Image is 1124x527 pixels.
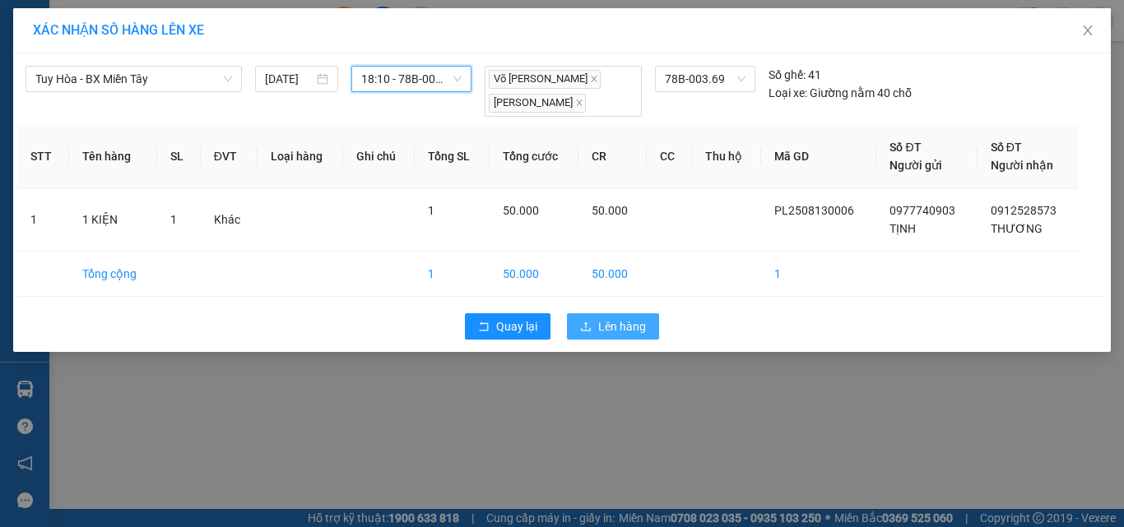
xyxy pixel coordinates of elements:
span: 0977740903 [889,204,955,217]
li: Xe khách Mộc Thảo [8,8,239,70]
span: 50.000 [503,204,539,217]
td: 1 KIỆN [69,188,157,252]
li: VP [GEOGRAPHIC_DATA] [8,89,114,143]
th: Tổng cước [490,125,578,188]
span: close [575,99,583,107]
td: 1 [761,252,877,297]
th: CC [647,125,692,188]
span: [PERSON_NAME] [489,94,586,113]
th: Ghi chú [343,125,415,188]
img: logo.jpg [8,8,66,66]
td: 1 [17,188,69,252]
span: 18:10 - 78B-003.69 [361,67,462,91]
span: upload [580,321,592,334]
th: STT [17,125,69,188]
span: 0912528573 [991,204,1057,217]
th: ĐVT [201,125,258,188]
td: 1 [415,252,490,297]
td: Tổng cộng [69,252,157,297]
span: Người nhận [991,159,1053,172]
span: Quay lại [496,317,537,335]
th: Tổng SL [415,125,490,188]
td: 50.000 [578,252,647,297]
span: THƯƠNG [991,222,1043,235]
th: CR [578,125,647,188]
span: Tuy Hòa - BX Miền Tây [35,67,232,91]
th: Tên hàng [69,125,157,188]
th: Thu hộ [692,125,761,188]
li: VP BX Miền Tây (HÀNG) [114,89,219,125]
input: 13/08/2025 [265,70,313,88]
td: Khác [201,188,258,252]
button: rollbackQuay lại [465,313,550,340]
div: 41 [769,66,821,84]
span: XÁC NHẬN SỐ HÀNG LÊN XE [33,22,204,38]
span: Số ĐT [889,141,921,154]
span: Võ [PERSON_NAME] [489,70,601,89]
span: Lên hàng [598,317,646,335]
span: Số ghế: [769,66,806,84]
button: uploadLên hàng [567,313,659,340]
span: TỊNH [889,222,916,235]
div: Giường nằm 40 chỗ [769,84,912,102]
span: Người gửi [889,159,942,172]
span: 50.000 [592,204,628,217]
th: SL [157,125,200,188]
th: Loại hàng [258,125,343,188]
td: 50.000 [490,252,578,297]
button: Close [1065,8,1111,54]
span: Số ĐT [991,141,1022,154]
th: Mã GD [761,125,877,188]
span: PL2508130006 [774,204,854,217]
span: close [1081,24,1094,37]
span: 1 [170,213,177,226]
span: 1 [428,204,434,217]
span: Loại xe: [769,84,807,102]
span: rollback [478,321,490,334]
span: 78B-003.69 [665,67,745,91]
span: close [590,75,598,83]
